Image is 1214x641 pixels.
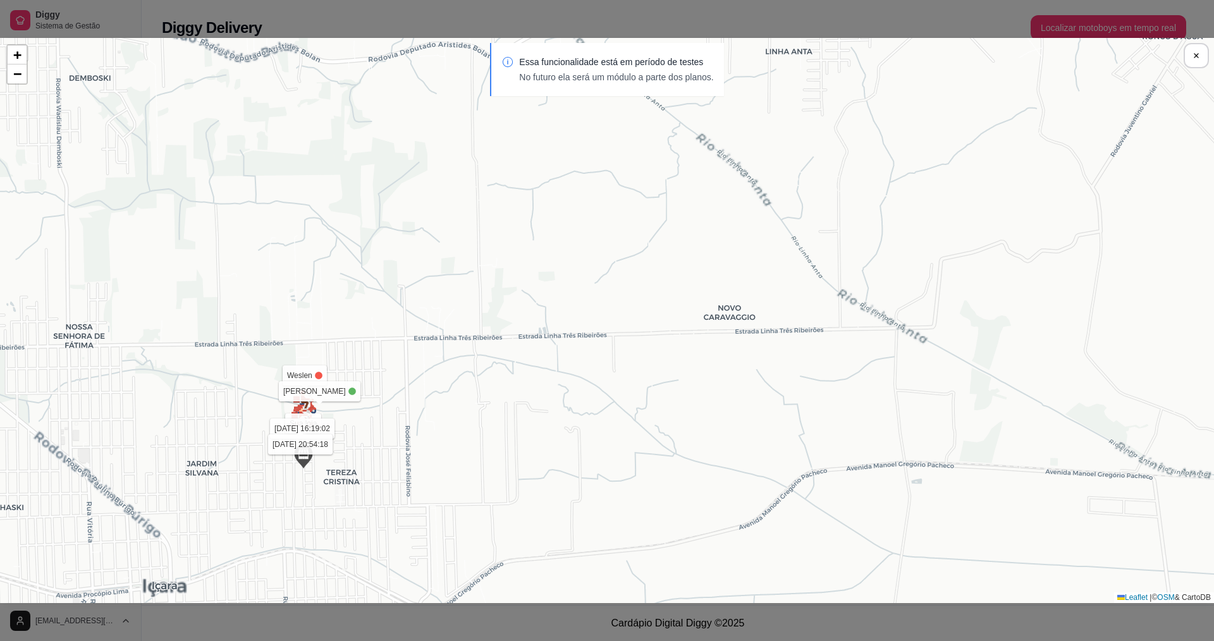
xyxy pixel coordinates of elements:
p: No futuro ela será um módulo a parte dos planos. [519,71,713,83]
span: | [1150,593,1151,602]
p: Essa funcionalidade está em período de testes [519,56,713,68]
div: © & CartoDB [1114,592,1214,603]
img: Marker [291,444,316,469]
a: Leaflet [1117,593,1148,602]
img: Marker [290,405,316,430]
img: Marker [292,389,317,415]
